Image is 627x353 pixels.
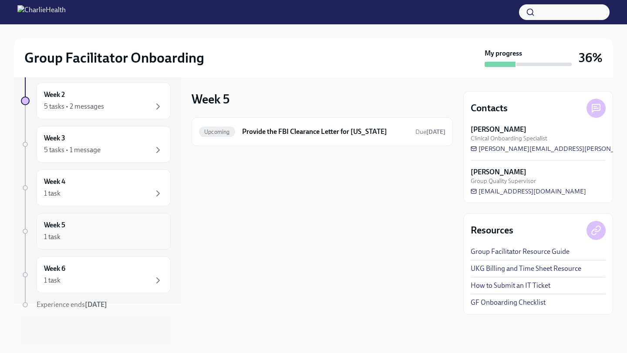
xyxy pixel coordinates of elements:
h6: Week 5 [44,220,65,230]
h2: Group Facilitator Onboarding [24,49,204,67]
a: UKG Billing and Time Sheet Resource [471,264,581,273]
h6: Week 4 [44,177,65,186]
span: Due [415,128,445,136]
h6: Week 2 [44,90,65,100]
div: 1 task [44,232,61,242]
span: Group Quality Supervisor [471,177,536,185]
a: [EMAIL_ADDRESS][DOMAIN_NAME] [471,187,586,196]
div: 5 tasks • 1 message [44,145,101,155]
h3: Week 5 [192,91,229,107]
div: 5 tasks • 2 messages [44,102,104,111]
img: CharlieHealth [17,5,66,19]
strong: My progress [485,49,522,58]
strong: [DATE] [426,128,445,136]
span: Clinical Onboarding Specialist [471,134,547,143]
a: GF Onboarding Checklist [471,298,546,307]
h4: Contacts [471,102,508,115]
h6: Week 6 [44,264,65,273]
a: Week 41 task [21,170,171,206]
strong: [DATE] [85,300,107,309]
a: Week 61 task [21,256,171,293]
a: Week 25 tasks • 2 messages [21,83,171,119]
div: 1 task [44,276,61,285]
div: 1 task [44,189,61,198]
a: UpcomingProvide the FBI Clearance Letter for [US_STATE]Due[DATE] [199,125,445,139]
h6: Provide the FBI Clearance Letter for [US_STATE] [242,127,408,137]
a: Week 35 tasks • 1 message [21,126,171,163]
span: Upcoming [199,129,235,135]
strong: [PERSON_NAME] [471,125,526,134]
h4: Resources [471,224,513,237]
a: Group Facilitator Resource Guide [471,247,570,256]
h6: Week 3 [44,133,65,143]
a: How to Submit an IT Ticket [471,281,550,290]
strong: [PERSON_NAME] [471,167,526,177]
h3: 36% [579,50,603,66]
span: Experience ends [37,300,107,309]
a: Week 51 task [21,213,171,250]
span: September 23rd, 2025 10:00 [415,128,445,136]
